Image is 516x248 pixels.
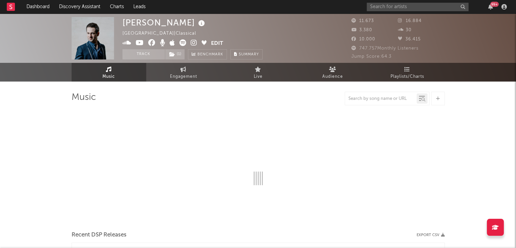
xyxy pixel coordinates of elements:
[351,37,375,41] span: 10.000
[165,49,185,59] button: (1)
[322,73,343,81] span: Audience
[72,63,146,82] a: Music
[398,19,422,23] span: 16.884
[398,37,421,41] span: 36.415
[72,231,127,239] span: Recent DSP Releases
[170,73,197,81] span: Engagement
[488,4,493,10] button: 99+
[351,28,372,32] span: 3.380
[122,17,207,28] div: [PERSON_NAME]
[390,73,424,81] span: Playlists/Charts
[398,28,412,32] span: 30
[254,73,263,81] span: Live
[188,49,227,59] a: Benchmark
[367,3,469,11] input: Search for artists
[239,53,259,56] span: Summary
[370,63,445,82] a: Playlists/Charts
[211,39,223,48] button: Edit
[221,63,295,82] a: Live
[165,49,185,59] span: ( 1 )
[417,233,445,237] button: Export CSV
[295,63,370,82] a: Audience
[102,73,115,81] span: Music
[490,2,499,7] div: 99 +
[345,96,417,102] input: Search by song name or URL
[197,51,223,59] span: Benchmark
[230,49,263,59] button: Summary
[146,63,221,82] a: Engagement
[122,49,165,59] button: Track
[351,54,391,59] span: Jump Score: 64.3
[351,46,419,51] span: 747.757 Monthly Listeners
[122,30,204,38] div: [GEOGRAPHIC_DATA] | Classical
[351,19,374,23] span: 11.673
